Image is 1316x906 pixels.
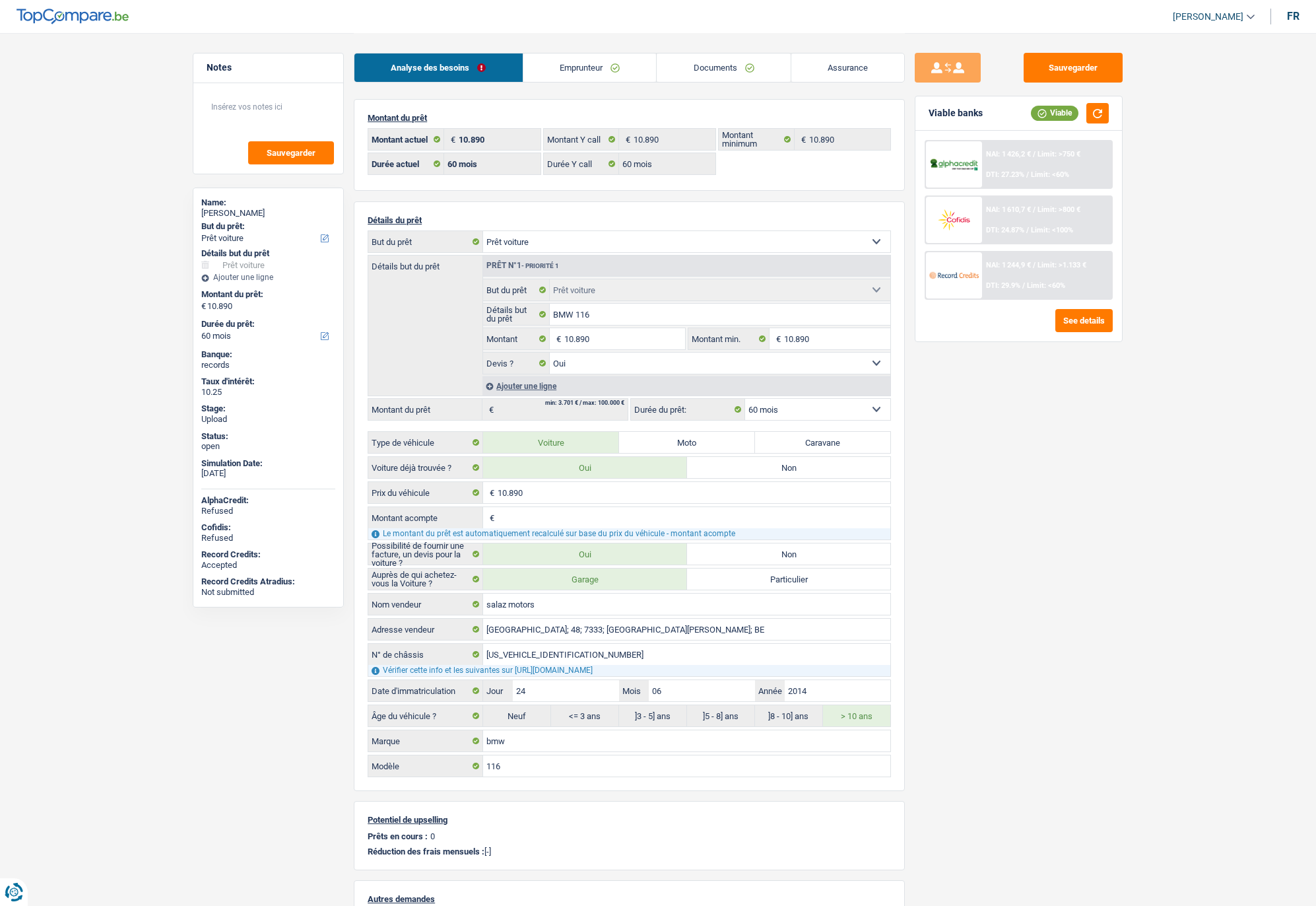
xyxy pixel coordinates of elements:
[201,403,335,414] div: Stage:
[368,569,483,590] label: Auprès de qui achetez-vous la Voiture ?
[201,349,335,360] div: Banque:
[929,108,983,119] div: Viable banks
[368,705,483,726] label: Âge du véhicule ?
[368,815,891,825] p: Potentiel de upselling
[368,665,890,676] div: Vérifier cette info et les suivantes sur [URL][DOMAIN_NAME]
[1287,10,1300,22] div: fr
[521,262,559,269] span: - Priorité 1
[1026,170,1029,179] span: /
[201,560,335,571] div: Accepted
[368,457,483,478] label: Voiture déjà trouvée ?
[929,263,978,287] img: Record Credits
[791,53,905,82] a: Assurance
[1033,150,1036,158] span: /
[368,730,483,751] label: Marque
[201,587,335,598] div: Not submitted
[687,705,755,726] label: ]5 - 8] ans
[483,279,550,300] label: But du prêt
[523,53,657,82] a: Emprunteur
[201,273,335,282] div: Ajouter une ligne
[1026,226,1029,234] span: /
[368,847,484,856] span: Réduction des frais mensuels :
[368,619,483,640] label: Adresse vendeur
[483,619,890,640] input: Sélectionnez votre adresse dans la barre de recherche
[823,705,891,726] label: > 10 ans
[929,157,978,172] img: AlphaCredit
[354,53,523,82] a: Analyse des besoins
[544,153,620,174] label: Durée Y call
[986,226,1024,234] span: DTI: 24.87%
[483,543,687,565] label: Oui
[513,680,618,701] input: JJ
[16,9,129,24] img: TopCompare Logo
[483,304,550,325] label: Détails but du prêt
[483,482,498,503] span: €
[619,129,634,150] span: €
[368,432,483,453] label: Type de véhicule
[368,680,483,701] label: Date d'immatriculation
[368,215,891,225] p: Détails du prêt
[483,261,562,270] div: Prêt n°1
[1022,281,1025,290] span: /
[201,468,335,479] div: [DATE]
[1033,261,1036,269] span: /
[657,53,791,82] a: Documents
[368,894,891,904] p: Autres demandes
[444,129,459,150] span: €
[368,113,891,123] p: Montant du prêt
[986,261,1031,269] span: NAI: 1 244,9 €
[986,281,1020,290] span: DTI: 29.9%
[248,141,334,164] button: Sauvegarder
[631,399,745,420] label: Durée du prêt:
[687,543,891,565] label: Non
[201,549,335,560] div: Record Credits:
[201,522,335,533] div: Cofidis:
[201,360,335,370] div: records
[544,129,620,150] label: Montant Y call
[368,399,482,420] label: Montant du prêt
[687,457,891,478] label: Non
[368,831,428,841] p: Prêts en cours :
[483,432,619,453] label: Voiture
[368,482,483,503] label: Prix du véhicule
[368,644,483,665] label: N° de châssis
[770,328,784,349] span: €
[201,576,335,587] div: Record Credits Atradius:
[755,680,785,701] label: Année
[201,458,335,469] div: Simulation Date:
[368,847,891,856] p: [-]
[619,680,649,701] label: Mois
[368,594,483,615] label: Nom vendeur
[483,680,513,701] label: Jour
[929,207,978,232] img: Cofidis
[201,197,335,208] div: Name:
[368,507,483,528] label: Montant acompte
[483,457,687,478] label: Oui
[483,569,687,590] label: Garage
[201,387,335,398] div: 10.25
[1037,205,1080,214] span: Limit: >800 €
[483,328,550,349] label: Montant
[619,432,755,453] label: Moto
[201,414,335,425] div: Upload
[201,441,335,452] div: open
[1031,226,1073,234] span: Limit: <100%
[430,831,435,841] p: 0
[201,301,206,312] span: €
[201,248,335,259] div: Détails but du prêt
[368,153,444,174] label: Durée actuel
[755,432,891,453] label: Caravane
[368,256,482,271] label: Détails but du prêt
[1037,150,1080,158] span: Limit: >750 €
[795,129,809,150] span: €
[201,533,335,543] div: Refused
[483,705,551,726] label: Neuf
[1031,106,1078,120] div: Viable
[482,376,890,396] div: Ajouter une ligne
[1055,309,1113,332] button: See details
[368,755,483,777] label: Modèle
[201,376,335,387] div: Taux d'intérêt:
[483,507,498,528] span: €
[201,431,335,442] div: Status:
[619,705,687,726] label: ]3 - 5] ans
